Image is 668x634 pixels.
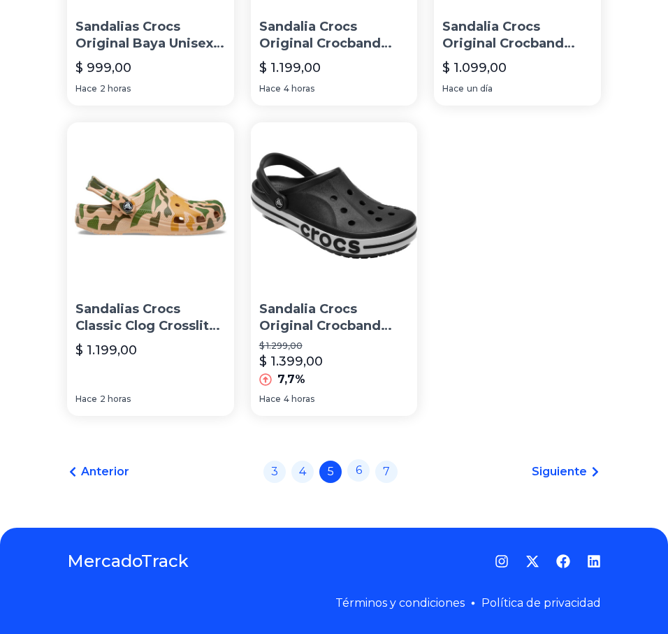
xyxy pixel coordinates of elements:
[259,58,321,78] p: $ 1.199,00
[67,550,189,572] a: MercadoTrack
[67,463,129,480] a: Anterior
[335,596,465,610] a: Términos y condiciones
[100,394,131,405] span: 2 horas
[75,394,97,405] span: Hace
[263,461,286,483] a: 3
[277,371,305,388] p: 7,7%
[442,58,507,78] p: $ 1.099,00
[525,554,539,568] a: Twitter
[532,463,587,480] span: Siguiente
[347,459,370,482] a: 6
[100,83,131,94] span: 2 horas
[75,18,226,53] p: Sandalias Crocs Original Baya Unisex Adulto Playa Casual
[67,122,234,289] img: Sandalias Crocs Classic Clog Crosslite Printed Camo Unisex
[81,463,129,480] span: Anterior
[481,596,601,610] a: Política de privacidad
[284,394,314,405] span: 4 horas
[467,83,493,94] span: un día
[259,394,281,405] span: Hace
[442,83,464,94] span: Hace
[259,352,323,371] p: $ 1.399,00
[375,461,398,483] a: 7
[251,122,418,289] img: Sandalia Crocs Original Crocband Negro Premium Unisex
[259,83,281,94] span: Hace
[75,340,137,360] p: $ 1.199,00
[532,463,601,480] a: Siguiente
[75,83,97,94] span: Hace
[291,461,314,483] a: 4
[442,18,593,53] p: Sandalia Crocs Original Crocband Premium Unisex Comodo Verde
[67,122,234,416] a: Sandalias Crocs Classic Clog Crosslite Printed Camo UnisexSandalias Crocs Classic Clog Crosslite ...
[495,554,509,568] a: Instagram
[259,301,409,336] p: Sandalia Crocs Original Crocband Negro Premium Unisex
[75,301,226,336] p: Sandalias Crocs Classic Clog Crosslite Printed Camo Unisex
[75,58,131,78] p: $ 999,00
[556,554,570,568] a: Facebook
[259,18,409,53] p: Sandalia Crocs Original Crocband Azul Marino Premium Unisex
[284,83,314,94] span: 4 horas
[587,554,601,568] a: LinkedIn
[251,122,418,416] a: Sandalia Crocs Original Crocband Negro Premium UnisexSandalia Crocs Original Crocband Negro Premi...
[259,340,409,352] p: $ 1.299,00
